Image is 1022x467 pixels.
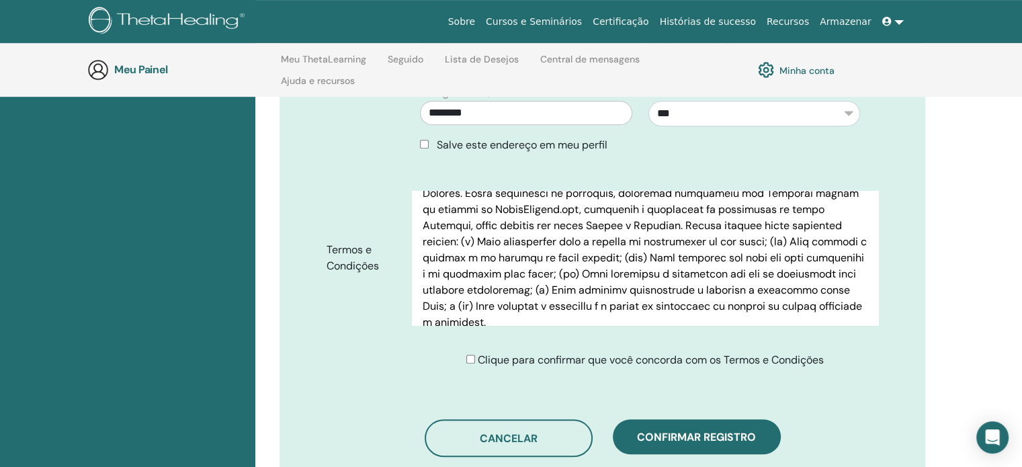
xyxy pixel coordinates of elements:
[445,54,519,75] a: Lista de Desejos
[779,65,835,77] font: Minha conta
[976,421,1009,454] div: Open Intercom Messenger
[443,9,480,34] a: Sobre
[478,353,824,367] font: Clique para confirmar que você concorda com os Termos e Condições
[445,53,519,65] font: Lista de Desejos
[654,9,761,34] a: Histórias de sucesso
[540,54,640,75] a: Central de mensagens
[89,7,249,37] img: logo.png
[660,16,756,27] font: Histórias de sucesso
[281,75,355,97] a: Ajuda e recursos
[820,16,871,27] font: Armazenar
[758,58,774,81] img: cog.svg
[114,62,168,77] font: Meu Painel
[425,419,593,457] button: Cancelar
[761,9,814,34] a: Recursos
[480,9,587,34] a: Cursos e Seminários
[437,138,607,152] font: Salve este endereço em meu perfil
[388,54,423,75] a: Seguido
[587,9,654,34] a: Certificação
[87,59,109,81] img: generic-user-icon.jpg
[281,54,366,75] a: Meu ThetaLearning
[281,53,366,65] font: Meu ThetaLearning
[388,53,423,65] font: Seguido
[480,431,538,445] font: Cancelar
[593,16,648,27] font: Certificação
[281,75,355,87] font: Ajuda e recursos
[758,58,835,81] a: Minha conta
[486,16,582,27] font: Cursos e Seminários
[767,16,809,27] font: Recursos
[448,16,475,27] font: Sobre
[540,53,640,65] font: Central de mensagens
[814,9,876,34] a: Armazenar
[613,419,781,454] button: Confirmar registro
[327,243,379,273] font: Termos e Condições
[637,430,756,444] font: Confirmar registro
